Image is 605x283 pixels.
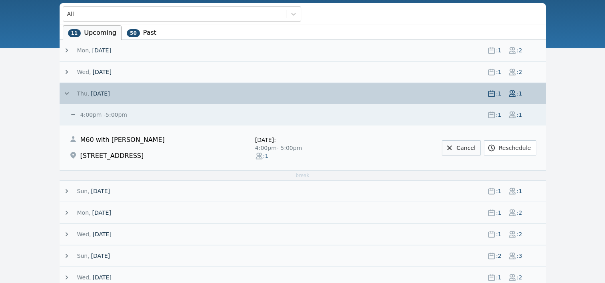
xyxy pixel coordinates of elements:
span: [DATE] [92,230,111,238]
span: Thu, [77,90,90,98]
span: Sun, [77,252,90,260]
div: [DATE] : [255,136,352,144]
button: Thu,[DATE]:1:1 [63,90,546,98]
span: Wed, [77,68,91,76]
span: : 1 [263,152,270,160]
span: : 1 [495,273,502,281]
span: : 1 [516,187,523,195]
button: Mon,[DATE]:1:2 [63,209,546,217]
span: [DATE] [91,90,110,98]
div: All [67,10,74,18]
span: : 1 [495,187,502,195]
span: : 3 [516,252,523,260]
li: Past [122,25,162,40]
span: 50 [127,29,140,37]
a: Reschedule [484,140,536,155]
button: 4:00pm -5:00pm :1:1 [69,111,546,119]
button: Sun,[DATE]:2:3 [63,252,546,260]
button: Sun,[DATE]:1:1 [63,187,546,195]
span: : 2 [516,230,523,238]
span: : 1 [495,46,502,54]
span: [DATE] [91,252,110,260]
span: [DATE] [92,273,111,281]
span: Sun, [77,187,90,195]
div: 4:00pm - 5:00pm [255,144,352,152]
span: Wed, [77,230,91,238]
span: [STREET_ADDRESS] [80,151,144,161]
span: [DATE] [92,46,111,54]
span: 11 [68,29,81,37]
small: 4:00pm - 5:00pm [79,112,127,118]
a: Cancel [442,140,481,155]
span: : 1 [495,111,502,119]
span: : 1 [495,230,502,238]
span: [DATE] [91,187,110,195]
span: : 1 [495,209,502,217]
span: : 1 [516,111,523,119]
span: [DATE] [92,68,111,76]
span: : 1 [495,90,502,98]
span: : 1 [495,68,502,76]
span: : 2 [495,252,502,260]
button: Wed,[DATE]:1:2 [63,273,546,281]
li: Upcoming [63,25,122,40]
span: : 2 [516,68,523,76]
span: : 1 [516,90,523,98]
span: Wed, [77,273,91,281]
span: Mon, [77,209,91,217]
span: [DATE] [92,209,111,217]
div: break [60,170,546,180]
button: Wed,[DATE]:1:2 [63,68,546,76]
span: Mon, [77,46,91,54]
button: Mon,[DATE]:1:2 [63,46,546,54]
span: M60 with [PERSON_NAME] [80,135,165,145]
button: Wed,[DATE]:1:2 [63,230,546,238]
span: : 2 [516,46,523,54]
span: : 2 [516,209,523,217]
span: : 2 [516,273,523,281]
